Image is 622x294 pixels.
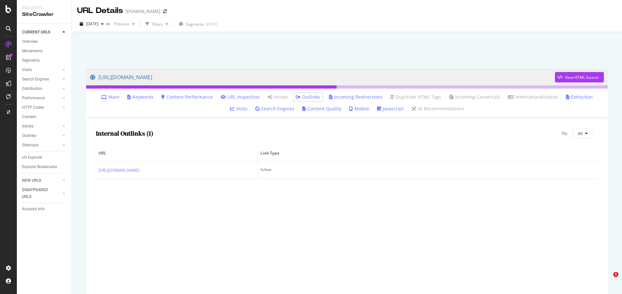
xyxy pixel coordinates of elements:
[77,5,123,16] div: URL Details
[111,21,130,27] span: Previous
[176,19,220,29] button: Segments[DATE]
[221,94,260,100] a: URL Inspection
[349,105,369,112] a: Mobile
[22,38,67,45] a: Overview
[566,94,593,100] a: Extraction
[22,38,38,45] div: Overview
[22,104,44,111] div: HTTP Codes
[143,19,171,29] button: Filters
[22,123,33,130] div: Inlinks
[613,272,618,277] span: 1
[77,19,106,29] button: [DATE]
[90,69,555,85] a: [URL][DOMAIN_NAME]
[22,142,61,149] a: Sitemaps
[161,94,213,100] a: Content Performance
[22,11,66,18] div: SiteCrawler
[22,114,36,120] div: Content
[127,94,154,100] a: Keywords
[98,167,140,174] a: [URL][DOMAIN_NAME]
[22,187,61,200] a: DISAPPEARED URLS
[562,130,568,137] span: To:
[86,21,98,27] span: 2025 Oct. 5th
[22,104,61,111] a: HTTP Codes
[22,48,42,55] div: Movements
[508,94,558,100] a: Internationalization
[22,85,42,92] div: Distribution
[22,76,49,83] div: Search Engines
[22,67,61,73] a: Visits
[22,206,45,213] div: Analysis Info
[22,48,67,55] a: Movements
[22,95,61,102] a: Performance
[555,72,604,82] button: View HTML Source
[186,21,204,27] span: Segments
[390,94,441,100] a: Duplicate HTML Tags
[377,105,404,112] a: Javascript
[163,9,167,14] div: arrow-right-arrow-left
[22,142,39,149] div: Sitemaps
[152,21,163,27] div: Filters
[260,150,594,156] span: Link Type
[22,132,36,139] div: Outlinks
[255,105,294,112] a: Search Engines
[22,154,67,161] a: Url Explorer
[22,114,67,120] a: Content
[22,95,45,102] div: Performance
[22,57,67,64] a: Segments
[22,187,55,200] div: DISAPPEARED URLS
[98,150,253,156] span: URL
[22,29,50,36] div: CURRENT URLS
[22,177,61,184] a: NEW URLS
[328,94,383,100] a: Incoming Redirections
[296,94,320,100] a: Outlinks
[22,132,61,139] a: Outlinks
[106,21,111,26] span: vs
[268,94,288,100] a: Inlinks
[22,123,61,130] a: Inlinks
[600,272,616,288] iframe: Intercom live chat
[302,105,341,112] a: Content Quality
[22,206,67,213] a: Analysis Info
[411,105,464,112] a: AI Recommendations
[22,164,57,170] div: Explorer Bookmarks
[449,94,500,100] a: Incoming Canonicals
[565,75,599,80] div: View HTML Source
[22,177,41,184] div: NEW URLS
[101,94,120,100] a: Main
[258,162,598,179] td: follow
[22,67,32,73] div: Visits
[230,105,248,112] a: Visits
[22,5,66,11] div: Analytics
[22,57,40,64] div: Segments
[578,131,582,136] span: All
[206,21,218,27] div: [DATE]
[22,154,42,161] div: Url Explorer
[126,8,160,15] div: [DOMAIN_NAME]
[22,164,67,170] a: Explorer Bookmarks
[572,128,593,139] button: All
[22,29,61,36] a: CURRENT URLS
[96,130,153,137] h2: Internal Outlinks ( 1 )
[22,85,61,92] a: Distribution
[22,76,61,83] a: Search Engines
[111,19,137,29] button: Previous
